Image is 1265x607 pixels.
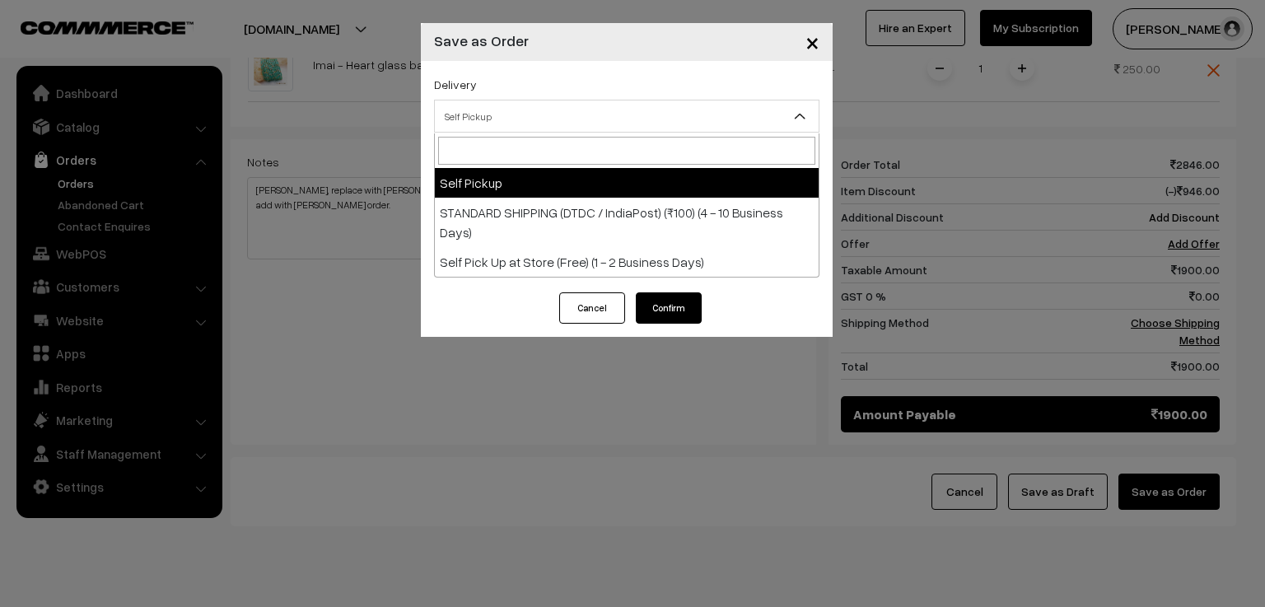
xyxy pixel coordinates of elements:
button: Confirm [636,292,702,324]
span: × [805,26,819,57]
span: Self Pickup [434,100,819,133]
h4: Save as Order [434,30,529,52]
li: Self Pick Up at Store (Free) (1 - 2 Business Days) [435,247,819,277]
button: Close [792,16,833,68]
button: Cancel [559,292,625,324]
span: Self Pickup [435,102,819,131]
li: Self Pickup [435,168,819,198]
li: STANDARD SHIPPING (DTDC / IndiaPost) (₹100) (4 - 10 Business Days) [435,198,819,247]
label: Delivery [434,76,477,93]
